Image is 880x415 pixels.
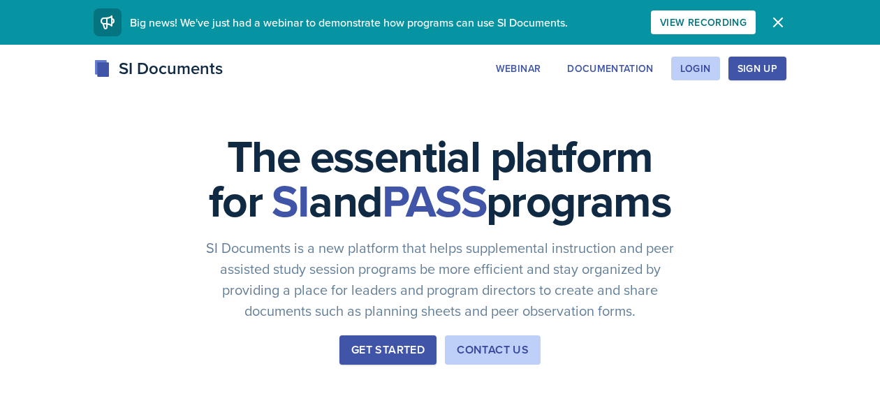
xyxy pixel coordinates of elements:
[487,57,550,80] button: Webinar
[339,335,437,365] button: Get Started
[445,335,541,365] button: Contact Us
[738,63,777,74] div: Sign Up
[567,63,654,74] div: Documentation
[728,57,786,80] button: Sign Up
[651,10,756,34] button: View Recording
[130,15,568,30] span: Big news! We've just had a webinar to demonstrate how programs can use SI Documents.
[94,56,223,81] div: SI Documents
[457,342,529,358] div: Contact Us
[680,63,711,74] div: Login
[496,63,541,74] div: Webinar
[660,17,747,28] div: View Recording
[558,57,663,80] button: Documentation
[671,57,720,80] button: Login
[351,342,425,358] div: Get Started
